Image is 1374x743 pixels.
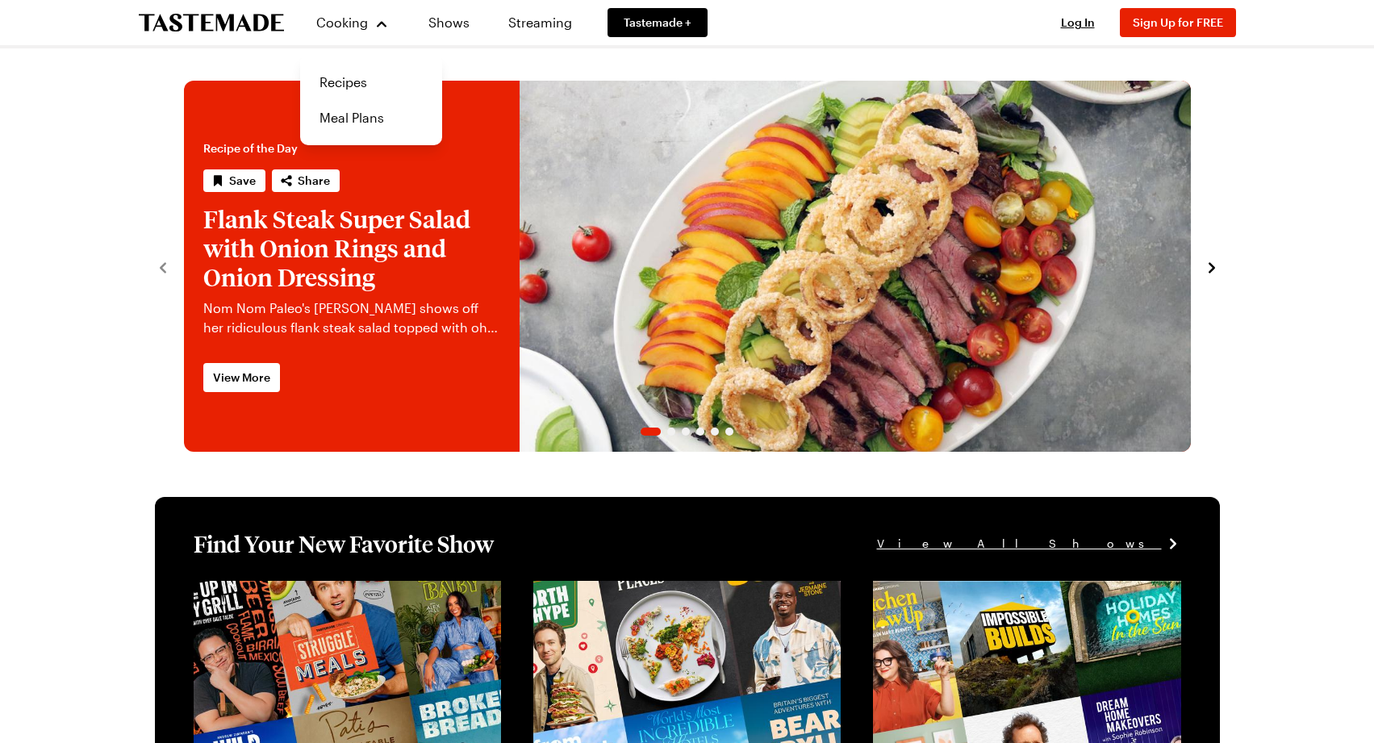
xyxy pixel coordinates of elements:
[155,257,171,276] button: navigate to previous item
[873,582,1093,598] a: View full content for [object Object]
[608,8,708,37] a: Tastemade +
[667,428,675,436] span: Go to slide 2
[203,363,280,392] a: View More
[310,65,432,100] a: Recipes
[229,173,256,189] span: Save
[298,173,330,189] span: Share
[194,529,494,558] h1: Find Your New Favorite Show
[533,582,754,598] a: View full content for [object Object]
[139,14,284,32] a: To Tastemade Home Page
[877,535,1181,553] a: View All Shows
[184,81,1191,452] div: 1 / 6
[316,15,368,30] span: Cooking
[1120,8,1236,37] button: Sign Up for FREE
[194,582,414,598] a: View full content for [object Object]
[203,169,265,192] button: Save recipe
[300,55,442,145] div: Cooking
[310,100,432,136] a: Meal Plans
[1046,15,1110,31] button: Log In
[682,428,690,436] span: Go to slide 3
[272,169,340,192] button: Share
[1204,257,1220,276] button: navigate to next item
[877,535,1162,553] span: View All Shows
[213,369,270,386] span: View More
[1061,15,1095,29] span: Log In
[641,428,661,436] span: Go to slide 1
[725,428,733,436] span: Go to slide 6
[711,428,719,436] span: Go to slide 5
[696,428,704,436] span: Go to slide 4
[316,3,390,42] button: Cooking
[624,15,691,31] span: Tastemade +
[1133,15,1223,29] span: Sign Up for FREE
